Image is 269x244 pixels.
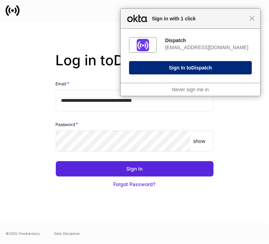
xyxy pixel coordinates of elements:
span: © 2025 OneAdvisory [6,231,40,236]
div: Dispatch [165,37,252,44]
div: [EMAIL_ADDRESS][DOMAIN_NAME] [165,44,252,51]
img: fs01jxrofoggULhDH358 [137,39,149,51]
span: Close [249,16,255,21]
div: Forgot Password? [114,181,156,188]
h6: Email [56,80,70,87]
p: show [193,138,205,145]
span: Dispatch [191,65,212,71]
h6: Password [56,121,79,128]
a: Data Disclaimer [54,231,80,236]
button: Sign In toDispatch [129,61,252,74]
h2: Log in to Dispatch [56,52,214,80]
a: Never sign me in [172,87,209,92]
button: Sign In [56,161,214,177]
button: Forgot Password? [56,177,214,192]
span: Sign in with 1 click [148,14,249,23]
div: Sign In [127,165,143,172]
